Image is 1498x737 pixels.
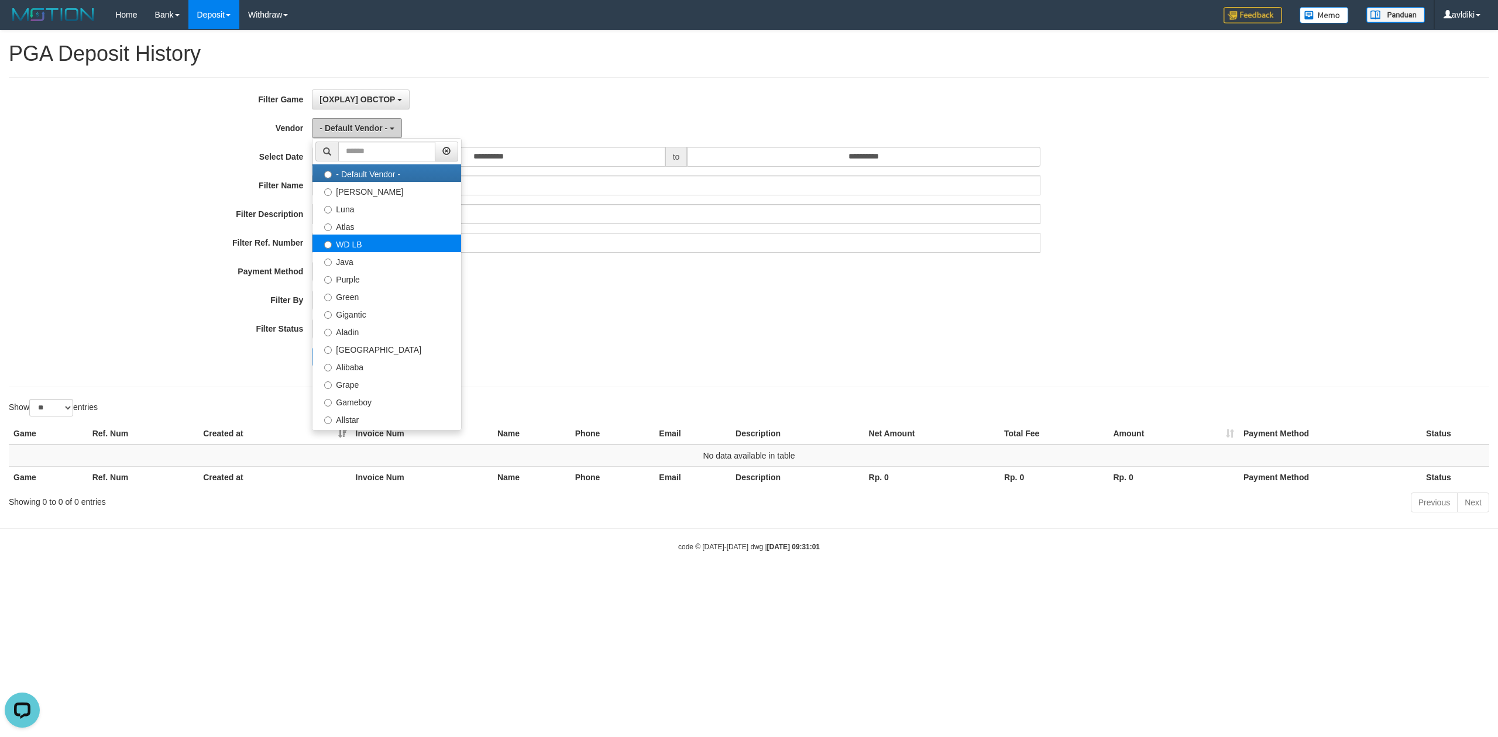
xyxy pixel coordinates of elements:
input: [PERSON_NAME] [324,188,332,196]
td: No data available in table [9,445,1489,467]
th: Created at: activate to sort column ascending [198,423,351,445]
select: Showentries [29,399,73,416]
label: Purple [312,270,461,287]
span: - Default Vendor - [319,123,387,133]
th: Status [1421,466,1489,488]
input: Allstar [324,416,332,424]
label: Green [312,287,461,305]
button: - Default Vendor - [312,118,402,138]
input: Gigantic [324,311,332,319]
button: Open LiveChat chat widget [5,5,40,40]
th: Email [654,466,731,488]
input: Alibaba [324,364,332,371]
input: Luna [324,206,332,213]
img: MOTION_logo.png [9,6,98,23]
label: [GEOGRAPHIC_DATA] [312,340,461,357]
img: Button%20Memo.svg [1300,7,1349,23]
th: Email [654,423,731,445]
small: code © [DATE]-[DATE] dwg | [678,543,820,551]
button: [OXPLAY] OBCTOP [312,89,410,109]
input: Grape [324,381,332,389]
input: Java [324,259,332,266]
input: Atlas [324,223,332,231]
input: Purple [324,276,332,284]
label: - Default Vendor - [312,164,461,182]
label: Luna [312,199,461,217]
img: Feedback.jpg [1224,7,1282,23]
th: Ref. Num [88,466,198,488]
div: Showing 0 to 0 of 0 entries [9,491,616,508]
input: - Default Vendor - [324,171,332,178]
h1: PGA Deposit History [9,42,1489,66]
th: Amount: activate to sort column ascending [1108,423,1239,445]
th: Description [731,466,864,488]
span: [OXPLAY] OBCTOP [319,95,395,104]
th: Net Amount [864,423,999,445]
input: WD LB [324,241,332,249]
th: Phone [571,423,655,445]
label: Allstar [312,410,461,428]
th: Payment Method [1239,466,1421,488]
label: WD LB [312,235,461,252]
label: Java [312,252,461,270]
label: Grape [312,375,461,392]
th: Phone [571,466,655,488]
th: Total Fee [999,423,1109,445]
input: Green [324,294,332,301]
label: Gigantic [312,305,461,322]
th: Name [493,466,571,488]
th: Rp. 0 [864,466,999,488]
input: [GEOGRAPHIC_DATA] [324,346,332,354]
a: Next [1457,493,1489,512]
th: Invoice Num [351,466,493,488]
th: Game [9,423,88,445]
label: Xtr [312,428,461,445]
label: Aladin [312,322,461,340]
label: [PERSON_NAME] [312,182,461,199]
th: Rp. 0 [1108,466,1239,488]
th: Status [1421,423,1489,445]
th: Name [493,423,571,445]
th: Invoice Num [351,423,493,445]
th: Ref. Num [88,423,198,445]
span: to [665,147,688,167]
label: Show entries [9,399,98,416]
input: Aladin [324,329,332,336]
label: Alibaba [312,357,461,375]
input: Gameboy [324,399,332,407]
label: Gameboy [312,392,461,410]
label: Atlas [312,217,461,235]
th: Created at [198,466,351,488]
th: Rp. 0 [999,466,1109,488]
img: panduan.png [1366,7,1425,23]
th: Payment Method [1239,423,1421,445]
a: Previous [1411,493,1458,512]
th: Game [9,466,88,488]
th: Description [731,423,864,445]
strong: [DATE] 09:31:01 [767,543,820,551]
